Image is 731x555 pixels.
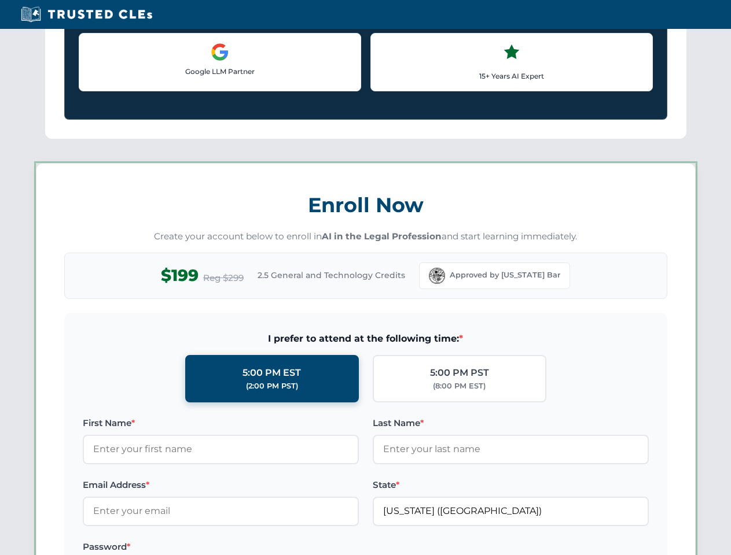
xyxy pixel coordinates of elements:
span: $199 [161,262,199,288]
input: Enter your email [83,497,359,526]
input: Florida (FL) [373,497,649,526]
div: (2:00 PM PST) [246,380,298,392]
label: Password [83,540,359,554]
label: Email Address [83,478,359,492]
span: Reg $299 [203,271,244,285]
p: Google LLM Partner [89,66,351,77]
p: Create your account below to enroll in and start learning immediately. [64,230,667,243]
span: Approved by [US_STATE] Bar [450,269,560,281]
label: First Name [83,416,359,430]
input: Enter your first name [83,435,359,464]
span: 2.5 General and Technology Credits [258,269,405,282]
label: Last Name [373,416,649,430]
div: (8:00 PM EST) [433,380,486,392]
h3: Enroll Now [64,187,667,223]
img: Florida Bar [429,268,445,284]
img: Google [211,43,229,61]
p: 15+ Years AI Expert [380,71,643,82]
div: 5:00 PM PST [430,365,489,380]
label: State [373,478,649,492]
strong: AI in the Legal Profession [322,231,442,242]
div: 5:00 PM EST [243,365,301,380]
img: Trusted CLEs [17,6,156,23]
span: I prefer to attend at the following time: [83,331,649,346]
input: Enter your last name [373,435,649,464]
